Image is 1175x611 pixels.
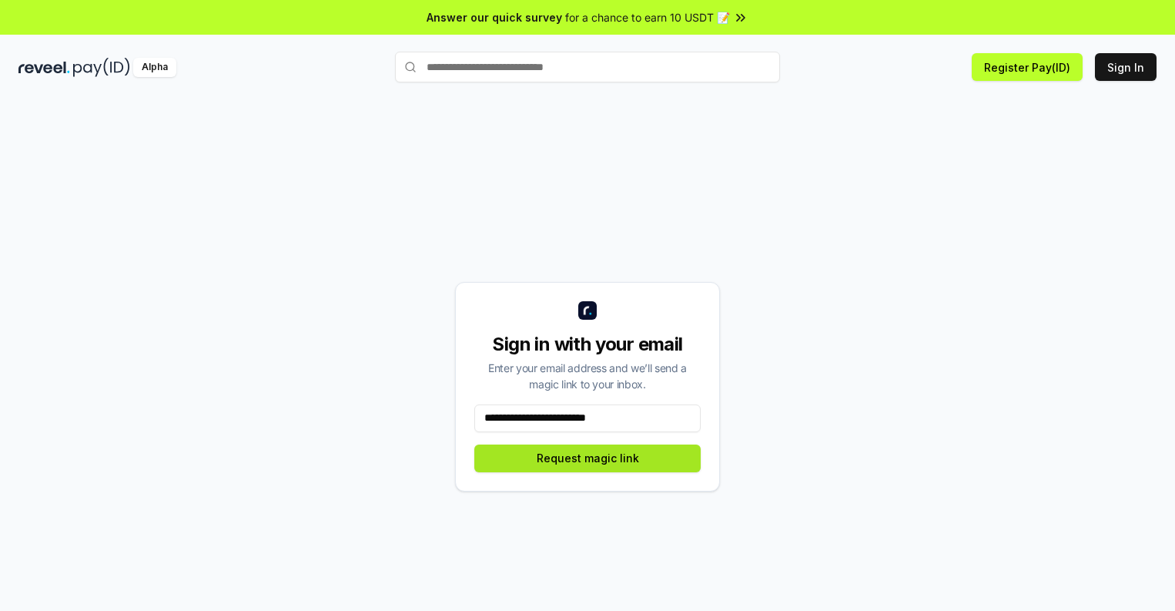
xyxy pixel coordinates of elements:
span: Answer our quick survey [427,9,562,25]
img: logo_small [578,301,597,320]
div: Sign in with your email [474,332,701,357]
button: Sign In [1095,53,1157,81]
button: Register Pay(ID) [972,53,1083,81]
button: Request magic link [474,445,701,472]
img: reveel_dark [18,58,70,77]
div: Alpha [133,58,176,77]
span: for a chance to earn 10 USDT 📝 [565,9,730,25]
div: Enter your email address and we’ll send a magic link to your inbox. [474,360,701,392]
img: pay_id [73,58,130,77]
